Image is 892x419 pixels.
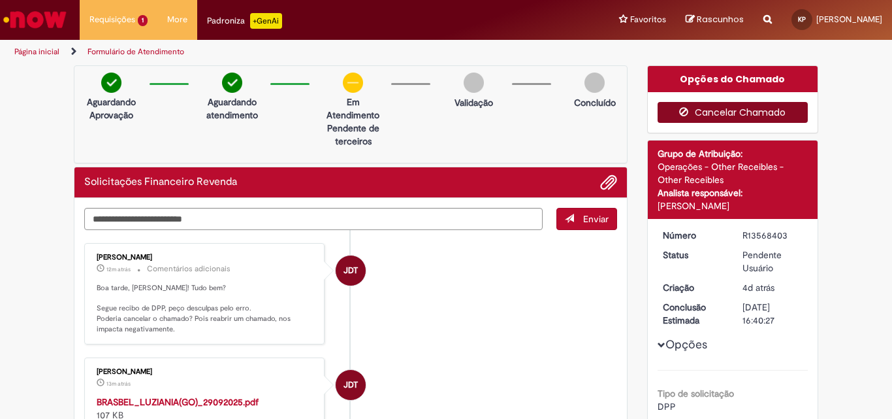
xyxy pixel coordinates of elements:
time: 29/09/2025 16:38:49 [106,380,131,388]
span: Requisições [89,13,135,26]
span: KP [798,15,806,24]
textarea: Digite sua mensagem aqui... [84,208,543,230]
a: BRASBEL_LUZIANIA(GO)_29092025.pdf [97,396,259,408]
span: [PERSON_NAME] [816,14,882,25]
h2: Solicitações Financeiro Revenda Histórico de tíquete [84,176,237,188]
span: JDT [343,255,358,286]
img: img-circle-grey.png [464,73,484,93]
dt: Conclusão Estimada [653,301,733,327]
p: Aguardando Aprovação [80,95,143,122]
div: [PERSON_NAME] [658,199,808,212]
div: R13568403 [742,229,803,242]
div: [PERSON_NAME] [97,254,314,261]
b: Tipo de solicitação [658,388,734,399]
a: Página inicial [14,46,59,57]
p: Boa tarde, [PERSON_NAME]! Tudo bem? Segue recibo de DPP, peço desculpas pelo erro. Poderia cancel... [97,283,314,335]
span: Rascunhos [697,13,744,25]
time: 25/09/2025 17:52:13 [742,282,774,293]
span: Favoritos [630,13,666,26]
span: More [167,13,187,26]
p: Validação [454,96,493,109]
dt: Criação [653,281,733,294]
span: 4d atrás [742,282,774,293]
span: 1 [138,15,148,26]
img: ServiceNow [1,7,69,33]
img: img-circle-grey.png [584,73,605,93]
img: check-circle-green.png [101,73,121,93]
div: JOAO DAMASCENO TEIXEIRA [336,370,366,400]
div: 25/09/2025 17:52:13 [742,281,803,294]
img: check-circle-green.png [222,73,242,93]
div: [DATE] 16:40:27 [742,301,803,327]
div: JOAO DAMASCENO TEIXEIRA [336,256,366,286]
div: Padroniza [207,13,282,29]
time: 29/09/2025 16:39:40 [106,265,131,273]
span: 12m atrás [106,265,131,273]
p: Pendente de terceiros [321,122,385,148]
p: Em Atendimento [321,95,385,122]
div: [PERSON_NAME] [97,368,314,376]
div: Grupo de Atribuição: [658,147,808,160]
dt: Número [653,229,733,242]
button: Cancelar Chamado [658,102,808,123]
button: Enviar [556,208,617,230]
ul: Trilhas de página [10,40,585,64]
div: Pendente Usuário [742,248,803,275]
p: Concluído [574,96,616,109]
p: +GenAi [250,13,282,29]
div: Opções do Chamado [648,66,818,92]
div: Operações - Other Receibles - Other Receibles [658,160,808,186]
p: Aguardando atendimento [200,95,264,122]
button: Adicionar anexos [600,174,617,191]
a: Rascunhos [686,14,744,26]
a: Formulário de Atendimento [88,46,184,57]
span: Enviar [583,213,609,225]
span: JDT [343,369,358,401]
small: Comentários adicionais [147,263,231,275]
img: circle-minus.png [343,73,363,93]
dt: Status [653,248,733,261]
span: DPP [658,401,676,412]
span: 13m atrás [106,380,131,388]
div: Analista responsável: [658,186,808,199]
